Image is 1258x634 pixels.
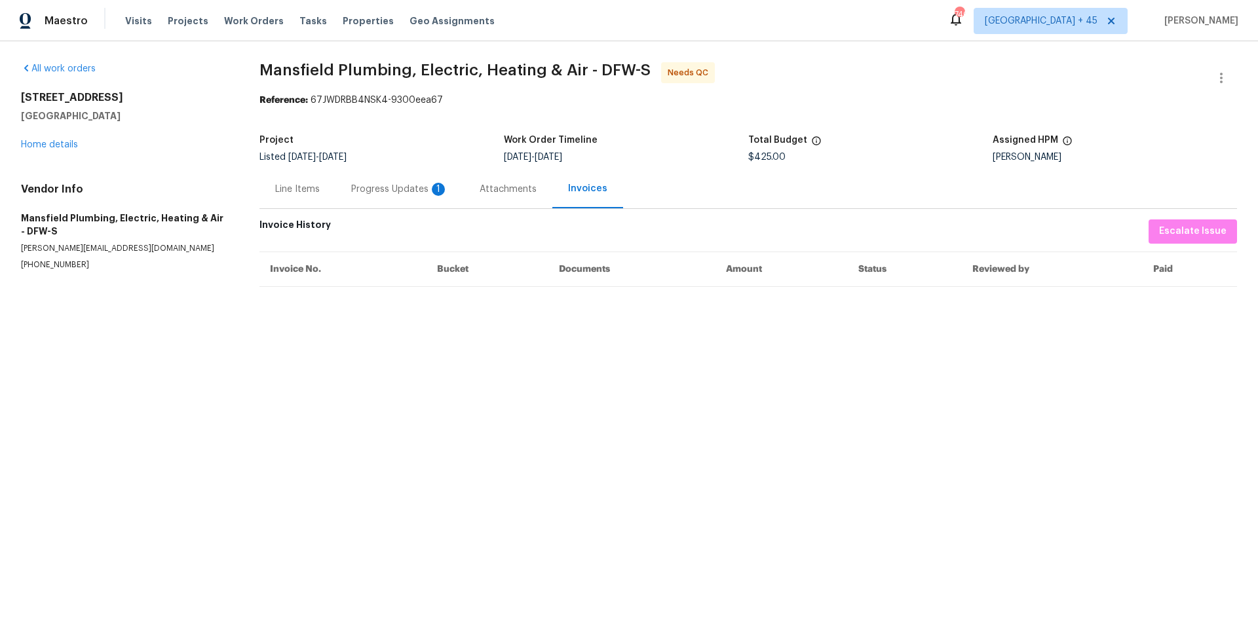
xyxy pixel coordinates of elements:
th: Reviewed by [962,252,1143,286]
th: Invoice No. [259,252,427,286]
span: [DATE] [504,153,531,162]
div: Invoices [568,182,607,195]
span: [DATE] [288,153,316,162]
span: Mansfield Plumbing, Electric, Heating & Air - DFW-S [259,62,651,78]
span: [DATE] [535,153,562,162]
span: [PERSON_NAME] [1159,14,1238,28]
th: Amount [715,252,848,286]
div: [PERSON_NAME] [993,153,1237,162]
a: All work orders [21,64,96,73]
h4: Vendor Info [21,183,228,196]
h5: Mansfield Plumbing, Electric, Heating & Air - DFW-S [21,212,228,238]
span: Visits [125,14,152,28]
span: Listed [259,153,347,162]
div: Progress Updates [351,183,448,196]
p: [PHONE_NUMBER] [21,259,228,270]
h6: Invoice History [259,219,331,237]
div: 740 [955,8,964,21]
span: [DATE] [319,153,347,162]
div: 1 [432,183,445,196]
span: Geo Assignments [410,14,495,28]
h5: Assigned HPM [993,136,1058,145]
span: Tasks [299,16,327,26]
span: Needs QC [668,66,714,79]
h5: Work Order Timeline [504,136,598,145]
h5: [GEOGRAPHIC_DATA] [21,109,228,122]
button: Escalate Issue [1149,219,1237,244]
span: - [288,153,347,162]
a: Home details [21,140,78,149]
h5: Total Budget [748,136,807,145]
th: Bucket [427,252,548,286]
span: Escalate Issue [1159,223,1227,240]
p: [PERSON_NAME][EMAIL_ADDRESS][DOMAIN_NAME] [21,243,228,254]
h2: [STREET_ADDRESS] [21,91,228,104]
span: [GEOGRAPHIC_DATA] + 45 [985,14,1097,28]
span: The total cost of line items that have been proposed by Opendoor. This sum includes line items th... [811,136,822,153]
th: Status [848,252,962,286]
span: Work Orders [224,14,284,28]
span: Projects [168,14,208,28]
span: The hpm assigned to this work order. [1062,136,1073,153]
span: - [504,153,562,162]
b: Reference: [259,96,308,105]
div: Attachments [480,183,537,196]
span: Properties [343,14,394,28]
div: 67JWDRBB4NSK4-9300eea67 [259,94,1237,107]
div: Line Items [275,183,320,196]
span: Maestro [45,14,88,28]
th: Paid [1143,252,1237,286]
th: Documents [548,252,715,286]
span: $425.00 [748,153,786,162]
h5: Project [259,136,294,145]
